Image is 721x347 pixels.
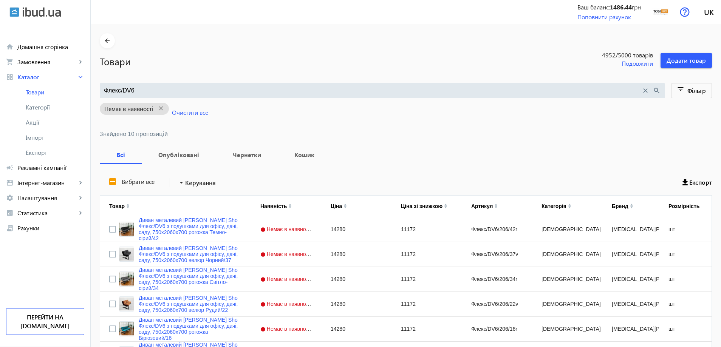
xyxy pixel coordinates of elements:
[100,217,716,242] div: Press SPACE to select this row.
[676,85,686,96] mat-icon: filter_list
[616,51,653,59] span: /5000 товарів
[17,224,84,232] span: Рахунки
[667,56,706,65] span: Додати товар
[331,203,342,209] div: Ціна
[26,88,84,96] span: Товари
[603,267,659,291] div: [MEDICAL_DATA][PERSON_NAME]
[532,317,603,341] div: [DEMOGRAPHIC_DATA]
[17,164,84,171] span: Рекламні кампанії
[444,204,447,206] img: arrow-up.svg
[568,204,571,206] img: arrow-up.svg
[392,242,462,267] div: 11172
[139,295,242,313] a: Диван металевий [PERSON_NAME] Sho Флекс/DV6 з подушками для офісу, дачі, саду, 750х2060х700 велюр...
[542,203,566,209] div: Категорія
[603,242,659,267] div: [MEDICAL_DATA][PERSON_NAME]
[659,267,716,291] div: шт
[109,203,125,209] div: Товар
[322,217,392,242] div: 14280
[532,267,603,291] div: [DEMOGRAPHIC_DATA]
[612,203,628,209] div: Бренд
[17,73,77,81] span: Каталог
[630,204,633,206] img: arrow-up.svg
[100,131,712,137] span: Знайдено 10 пропозицій
[462,292,532,316] div: Флекс/DV6/206/22v
[494,206,498,208] img: arrow-down.svg
[77,179,84,187] mat-icon: keyboard_arrow_right
[77,194,84,202] mat-icon: keyboard_arrow_right
[139,245,242,263] a: Диван металевий [PERSON_NAME] Sho Флекс/DV6 з подушками для офісу, дачі, саду, 750х2060х700 велюр...
[610,3,632,11] b: 1486.44
[603,317,659,341] div: [MEDICAL_DATA][PERSON_NAME]
[6,58,14,66] mat-icon: shopping_cart
[6,194,14,202] mat-icon: settings
[151,152,207,158] b: Опубліковані
[139,217,242,241] a: Диван металевий [PERSON_NAME] Sho Флекс/DV6 з подушками для офісу, дачі, саду, 750х2060х700 рогож...
[6,224,14,232] mat-icon: receipt_long
[401,203,443,209] div: Ціна зі знижкою
[126,204,130,206] img: arrow-up.svg
[139,317,242,341] a: Диван металевий [PERSON_NAME] Sho Флекс/DV6 з подушками для офісу, дачі, саду, 750х2060х700 рогож...
[172,108,208,117] span: Очистити все
[103,36,112,46] mat-icon: arrow_back
[343,204,347,206] img: arrow-up.svg
[26,134,84,141] span: Імпорт
[471,203,493,209] div: Артикул
[104,86,641,95] input: Пошук
[704,7,714,17] span: uk
[6,73,14,81] mat-icon: grid_view
[577,3,641,11] div: Ваш баланс: грн
[153,104,169,113] mat-icon: close
[77,73,84,81] mat-icon: keyboard_arrow_right
[17,194,77,202] span: Налаштування
[100,242,716,267] div: Press SPACE to select this row.
[322,292,392,316] div: 14280
[6,164,14,171] mat-icon: campaign
[104,106,153,112] span: Немає в наявності
[462,317,532,341] div: Флекс/DV6/206/16r
[225,152,269,158] b: Чернетки
[260,226,314,232] span: Немає в наявності
[532,292,603,316] div: [DEMOGRAPHIC_DATA]
[288,206,292,208] img: arrow-down.svg
[392,317,462,341] div: 11172
[126,206,130,208] img: arrow-down.svg
[260,301,314,307] span: Немає в наявності
[659,292,716,316] div: шт
[185,178,216,187] span: Керування
[603,217,659,242] div: [MEDICAL_DATA][PERSON_NAME]
[532,242,603,267] div: [DEMOGRAPHIC_DATA]
[260,276,314,282] span: Немає в наявності
[109,152,133,158] b: Всі
[288,204,292,206] img: arrow-up.svg
[653,86,661,95] mat-icon: search
[322,317,392,341] div: 14280
[494,204,498,206] img: arrow-up.svg
[577,13,631,21] a: Поповнити рахунок
[680,7,690,17] img: help.svg
[287,152,322,158] b: Кошик
[26,119,84,126] span: Акції
[682,176,712,190] button: Експорт
[343,206,347,208] img: arrow-down.svg
[77,209,84,217] mat-icon: keyboard_arrow_right
[100,55,563,68] h1: Товари
[392,267,462,291] div: 11172
[322,242,392,267] div: 14280
[532,217,603,242] div: [DEMOGRAPHIC_DATA]
[17,43,84,51] span: Домашня сторінка
[260,203,287,209] div: Наявність
[568,206,571,208] img: arrow-down.svg
[671,83,712,98] button: Фільтр
[392,292,462,316] div: 11172
[26,149,84,156] span: Експорт
[6,43,14,51] mat-icon: home
[6,179,14,187] mat-icon: storefront
[6,308,84,335] a: Перейти на [DOMAIN_NAME]
[689,178,712,187] span: Експорт
[659,217,716,242] div: шт
[444,206,447,208] img: arrow-down.svg
[100,292,716,317] div: Press SPACE to select this row.
[603,292,659,316] div: [MEDICAL_DATA][PERSON_NAME]
[687,86,706,94] span: Фільтр
[659,242,716,267] div: шт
